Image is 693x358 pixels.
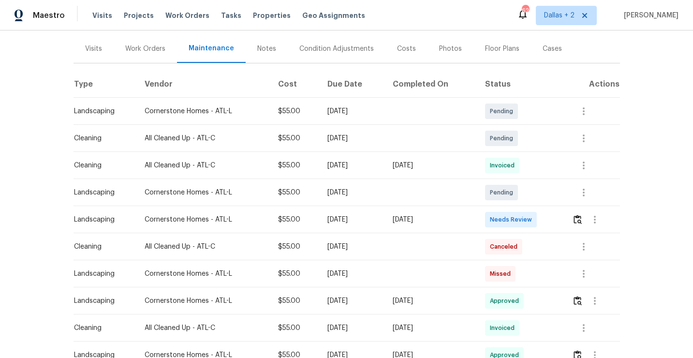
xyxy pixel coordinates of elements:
div: $55.00 [278,323,311,333]
div: Cleaning [74,242,129,252]
th: Cost [270,71,319,98]
span: Missed [490,269,515,279]
div: 62 [522,6,529,15]
div: All Cleaned Up - ATL-C [145,134,263,143]
div: Cleaning [74,161,129,170]
div: Cornerstone Homes - ATL-L [145,269,263,279]
div: [DATE] [327,269,377,279]
div: $55.00 [278,134,311,143]
div: All Cleaned Up - ATL-C [145,161,263,170]
div: Cornerstone Homes - ATL-L [145,188,263,197]
div: Cleaning [74,134,129,143]
span: Tasks [221,12,241,19]
div: Visits [85,44,102,54]
div: [DATE] [393,161,470,170]
div: $55.00 [278,269,311,279]
div: [DATE] [327,242,377,252]
img: Review Icon [574,296,582,305]
div: [DATE] [327,215,377,224]
div: [DATE] [327,134,377,143]
th: Vendor [137,71,271,98]
div: Floor Plans [485,44,519,54]
div: [DATE] [327,188,377,197]
th: Completed On [385,71,477,98]
div: Condition Adjustments [299,44,374,54]
div: [DATE] [393,323,470,333]
div: Notes [257,44,276,54]
th: Due Date [320,71,385,98]
th: Actions [564,71,619,98]
div: [DATE] [327,296,377,306]
div: Landscaping [74,269,129,279]
div: Landscaping [74,106,129,116]
div: Cleaning [74,323,129,333]
div: $55.00 [278,296,311,306]
div: $55.00 [278,215,311,224]
div: Landscaping [74,215,129,224]
span: Approved [490,296,523,306]
span: Pending [490,106,517,116]
div: [DATE] [393,215,470,224]
span: Invoiced [490,161,518,170]
span: Geo Assignments [302,11,365,20]
span: Projects [124,11,154,20]
span: Dallas + 2 [544,11,575,20]
span: Maestro [33,11,65,20]
div: Cornerstone Homes - ATL-L [145,106,263,116]
div: [DATE] [327,323,377,333]
div: [DATE] [327,161,377,170]
div: $55.00 [278,161,311,170]
div: Work Orders [125,44,165,54]
div: Maintenance [189,44,234,53]
span: Canceled [490,242,521,252]
div: All Cleaned Up - ATL-C [145,323,263,333]
div: [DATE] [393,296,470,306]
span: [PERSON_NAME] [620,11,678,20]
th: Type [74,71,137,98]
div: Cases [543,44,562,54]
button: Review Icon [572,289,583,313]
span: Invoiced [490,323,518,333]
span: Needs Review [490,215,536,224]
div: [DATE] [327,106,377,116]
div: Costs [397,44,416,54]
button: Review Icon [572,208,583,231]
div: Photos [439,44,462,54]
span: Work Orders [165,11,209,20]
th: Status [477,71,565,98]
div: Cornerstone Homes - ATL-L [145,296,263,306]
div: $55.00 [278,106,311,116]
div: Landscaping [74,188,129,197]
img: Review Icon [574,215,582,224]
div: $55.00 [278,242,311,252]
div: Landscaping [74,296,129,306]
span: Visits [92,11,112,20]
span: Pending [490,188,517,197]
div: $55.00 [278,188,311,197]
div: All Cleaned Up - ATL-C [145,242,263,252]
div: Cornerstone Homes - ATL-L [145,215,263,224]
span: Pending [490,134,517,143]
span: Properties [253,11,291,20]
